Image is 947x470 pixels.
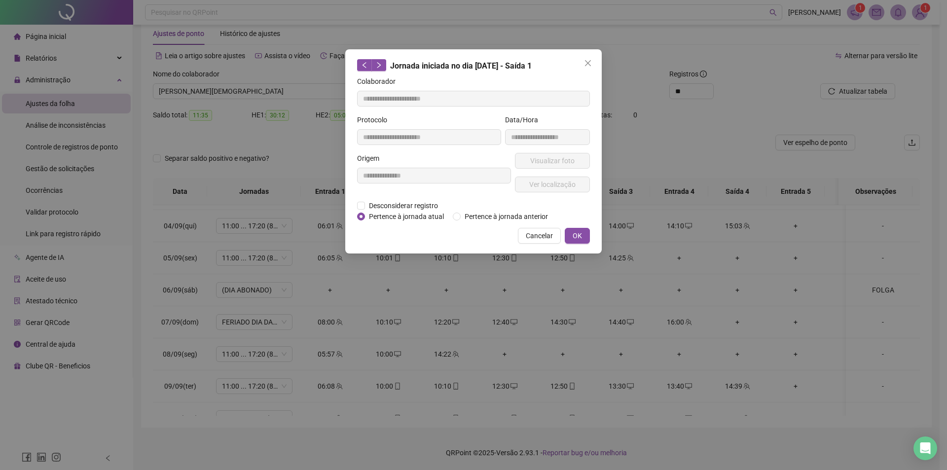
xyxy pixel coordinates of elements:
span: Desconsiderar registro [365,200,442,211]
button: OK [565,228,590,244]
label: Data/Hora [505,114,545,125]
span: Pertence à jornada anterior [461,211,552,222]
label: Colaborador [357,76,402,87]
button: right [371,59,386,71]
span: close [584,59,592,67]
button: Cancelar [518,228,561,244]
button: Close [580,55,596,71]
span: left [361,62,368,69]
div: Jornada iniciada no dia [DATE] - Saída 1 [357,59,590,72]
label: Protocolo [357,114,394,125]
button: left [357,59,372,71]
label: Origem [357,153,386,164]
div: Open Intercom Messenger [913,436,937,460]
button: Visualizar foto [515,153,590,169]
span: Cancelar [526,230,553,241]
button: Ver localização [515,177,590,192]
span: OK [573,230,582,241]
span: right [375,62,382,69]
span: Pertence à jornada atual [365,211,448,222]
